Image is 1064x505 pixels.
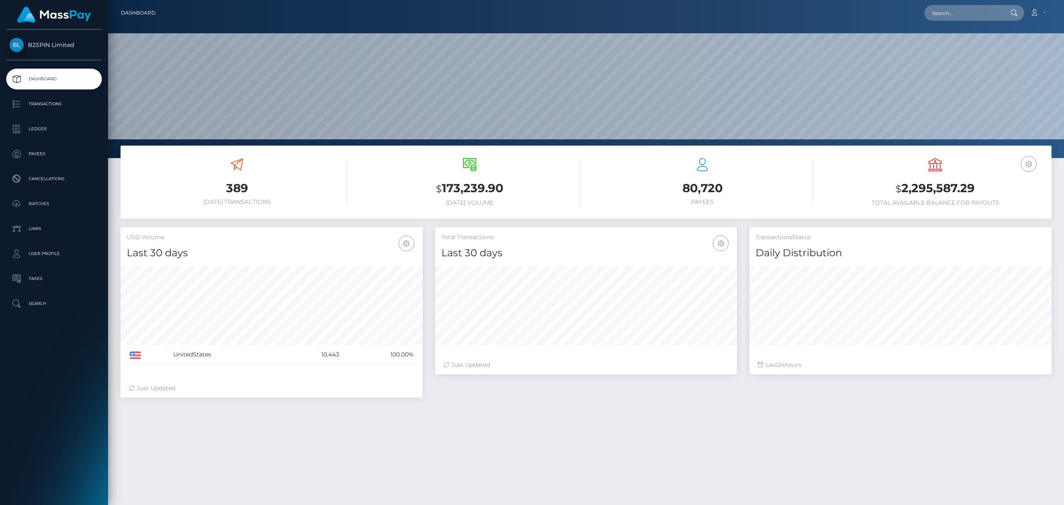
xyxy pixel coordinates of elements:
[441,233,731,242] h5: Total Transactions
[6,69,102,89] a: Dashboard
[10,148,99,160] p: Payees
[924,5,1002,21] input: Search...
[17,7,91,23] img: MassPay Logo
[121,4,155,22] a: Dashboard
[825,199,1045,206] h6: Total Available Balance for Payouts
[6,94,102,114] a: Transactions
[592,198,813,205] h6: Payees
[127,180,347,196] h3: 389
[193,351,208,358] mh: State
[756,233,1045,242] h5: Transactions
[10,123,99,135] p: Ledger
[792,233,811,241] mh: Status
[6,243,102,264] a: User Profile
[10,73,99,85] p: Dashboard
[443,361,729,369] div: Just Updated
[6,168,102,189] a: Cancellations
[436,183,442,195] small: $
[129,384,414,393] div: Just Updated
[6,268,102,289] a: Taxes
[342,345,416,364] td: 100.00%
[10,98,99,110] p: Transactions
[282,345,342,364] td: 10,443
[896,183,901,195] small: $
[6,193,102,214] a: Batches
[6,293,102,314] a: Search
[360,199,580,206] h6: [DATE] Volume
[10,297,99,310] p: Search
[825,180,1045,197] h3: 2,295,587.29
[10,223,99,235] p: Links
[778,361,785,369] span: 24
[6,41,102,49] span: B2SPIN Limited
[127,198,347,205] h6: [DATE] Transactions
[10,38,24,52] img: B2SPIN Limited
[6,218,102,239] a: Links
[130,352,141,359] img: US.png
[441,246,731,260] h4: Last 30 days
[592,180,813,196] h3: 80,720
[170,345,282,364] td: United s
[10,198,99,210] p: Batches
[6,144,102,164] a: Payees
[127,246,416,260] h4: Last 30 days
[360,180,580,197] h3: 173,239.90
[758,361,1043,369] div: Last hours
[127,233,416,242] h5: USD Volume
[10,173,99,185] p: Cancellations
[10,248,99,260] p: User Profile
[756,246,1045,260] h4: Daily Distribution
[6,119,102,139] a: Ledger
[10,272,99,285] p: Taxes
